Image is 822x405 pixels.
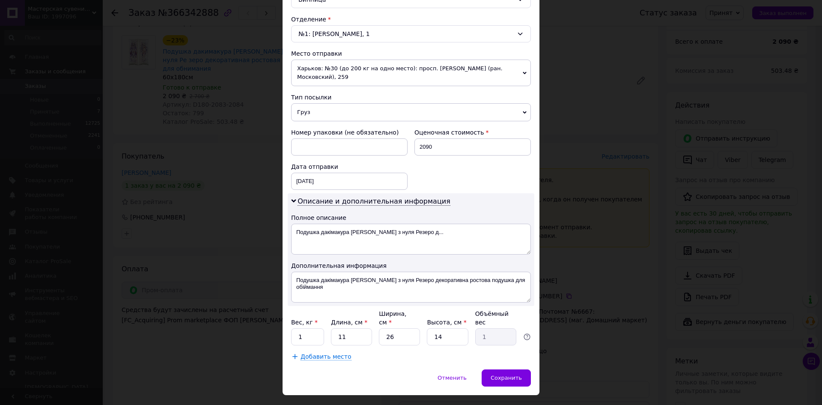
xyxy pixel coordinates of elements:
[301,353,351,360] span: Добавить место
[298,197,450,206] span: Описание и дополнительная информация
[291,15,531,24] div: Отделение
[291,128,408,137] div: Номер упаковки (не обязательно)
[291,319,318,326] label: Вес, кг
[291,25,531,42] div: №1: [PERSON_NAME], 1
[414,128,531,137] div: Оценочная стоимость
[291,60,531,86] span: Харьков: №30 (до 200 кг на одно место): просп. [PERSON_NAME] (ран. Московский), 259
[331,319,367,326] label: Длина, см
[291,272,531,303] textarea: Подушка дакімакура [PERSON_NAME] з нуля Резеро декоративна ростова подушка для обіймання
[491,375,522,381] span: Сохранить
[291,50,342,57] span: Место отправки
[291,224,531,255] textarea: Подушка дакімакура [PERSON_NAME] з нуля Резеро д...
[438,375,467,381] span: Отменить
[427,319,466,326] label: Высота, см
[475,309,516,327] div: Объёмный вес
[379,310,406,326] label: Ширина, см
[291,213,531,222] div: Полное описание
[291,162,408,171] div: Дата отправки
[291,261,531,270] div: Дополнительная информация
[291,94,331,101] span: Тип посылки
[291,103,531,121] span: Груз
